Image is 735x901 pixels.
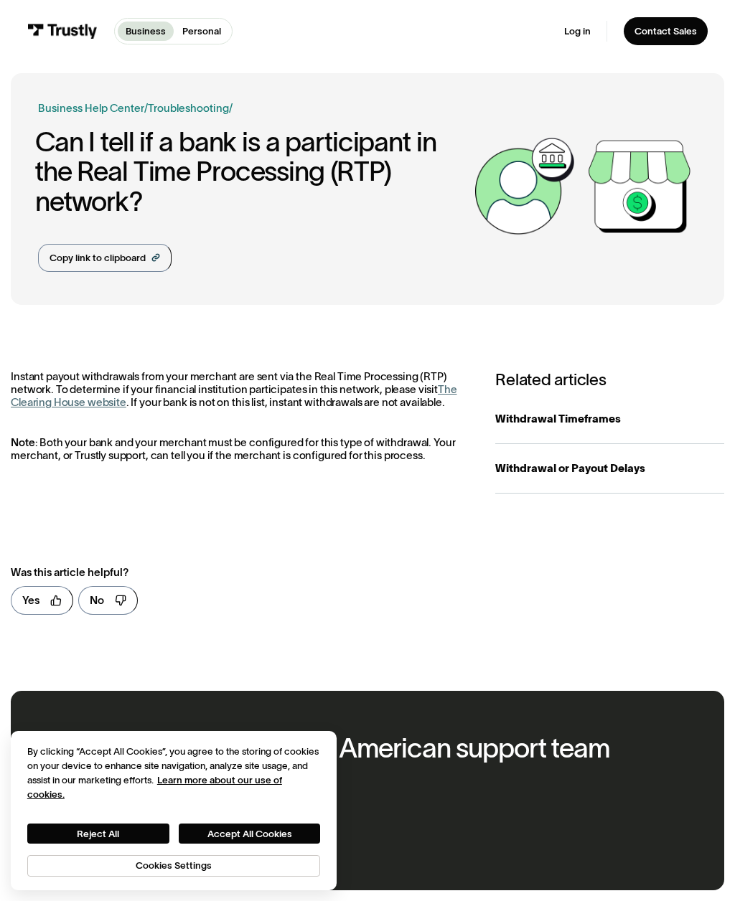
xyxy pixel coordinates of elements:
strong: Note [11,436,34,448]
a: Business [118,22,174,41]
a: More information about your privacy, opens in a new tab [27,775,282,800]
div: No [90,593,104,609]
p: : Both your bank and your merchant must be configured for this type of withdrawal. Your merchant,... [11,436,468,462]
p: Personal [182,24,221,39]
p: Instant payout withdrawals from your merchant are sent via the Real Time Processing (RTP) network... [11,370,468,409]
div: / [144,100,148,117]
a: Log in [564,25,591,37]
img: Trustly Logo [27,24,98,39]
p: Business [126,24,166,39]
div: / [229,100,233,117]
a: Troubleshooting [148,102,229,114]
a: No [78,586,138,615]
button: Reject All [27,824,169,844]
a: The Clearing House website [11,383,457,408]
div: Contact Sales [635,25,697,37]
button: Cookies Settings [27,855,321,877]
div: By clicking “Accept All Cookies”, you agree to the storing of cookies on your device to enhance s... [27,745,321,802]
a: Personal [174,22,229,41]
a: Withdrawal Timeframes [495,395,724,444]
h2: Contact our North American support team [125,734,610,764]
div: Was this article helpful? [11,565,489,581]
h3: Related articles [495,370,724,390]
h1: Can I tell if a bank is a participant in the Real Time Processing (RTP) network? [35,128,467,217]
div: Privacy [27,745,321,877]
div: Cookie banner [11,731,337,890]
div: Withdrawal or Payout Delays [495,461,724,477]
div: Yes [22,593,39,609]
div: Withdrawal Timeframes [495,411,724,428]
div: Copy link to clipboard [50,251,146,265]
button: Accept All Cookies [179,824,321,844]
a: Business Help Center [38,100,144,117]
a: Yes [11,586,73,615]
a: Withdrawal or Payout Delays [495,444,724,494]
a: Contact Sales [624,17,708,46]
a: Copy link to clipboard [38,244,172,272]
